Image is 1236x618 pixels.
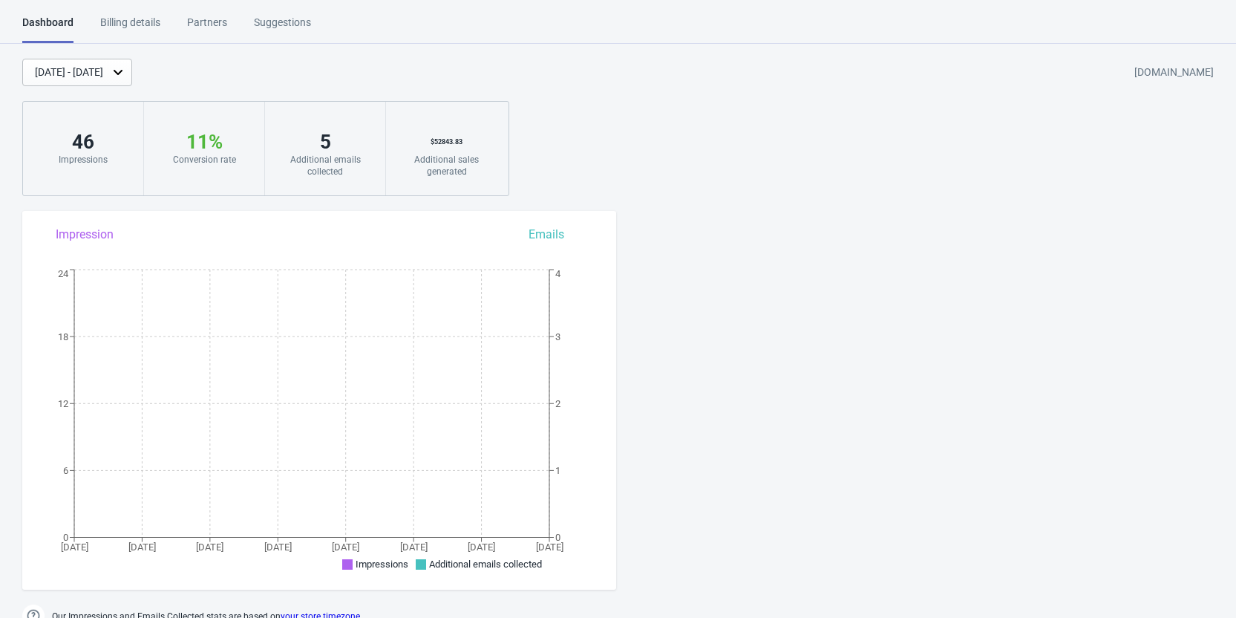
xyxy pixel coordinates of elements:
tspan: [DATE] [196,541,223,553]
tspan: 24 [58,268,69,279]
div: Additional emails collected [280,154,370,178]
tspan: [DATE] [128,541,156,553]
div: [DATE] - [DATE] [35,65,103,80]
div: 5 [280,130,370,154]
tspan: [DATE] [264,541,292,553]
div: Suggestions [254,15,311,41]
tspan: [DATE] [61,541,88,553]
tspan: 3 [555,331,560,342]
tspan: 2 [555,398,560,409]
span: Additional emails collected [429,559,542,570]
tspan: 6 [63,465,68,476]
div: 46 [38,130,128,154]
tspan: 12 [58,398,68,409]
div: Billing details [100,15,160,41]
div: Additional sales generated [401,154,492,178]
tspan: [DATE] [468,541,495,553]
div: $ 52843.83 [401,130,492,154]
div: [DOMAIN_NAME] [1134,59,1214,86]
div: Impressions [38,154,128,166]
tspan: [DATE] [400,541,428,553]
div: 11 % [159,130,249,154]
tspan: 18 [58,331,68,342]
div: Partners [187,15,227,41]
div: Dashboard [22,15,73,43]
span: Impressions [356,559,408,570]
tspan: [DATE] [332,541,359,553]
tspan: 0 [63,532,68,543]
tspan: 1 [555,465,560,476]
tspan: [DATE] [536,541,563,553]
div: Conversion rate [159,154,249,166]
tspan: 4 [555,268,561,279]
tspan: 0 [555,532,560,543]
